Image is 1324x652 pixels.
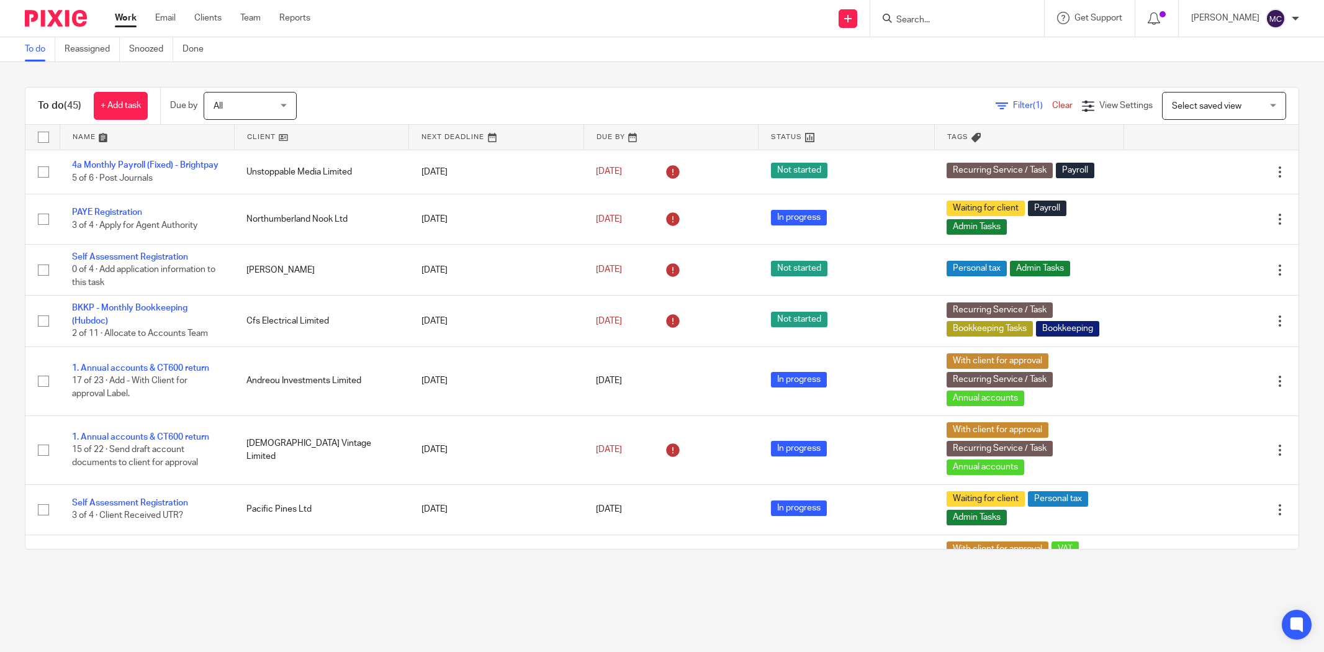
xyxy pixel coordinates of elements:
a: Clear [1052,101,1073,110]
a: 1. Annual accounts & CT600 return [72,433,209,441]
span: [DATE] [596,215,622,224]
span: [DATE] [596,445,622,454]
span: With client for approval [947,353,1048,369]
span: (1) [1033,101,1043,110]
span: 3 of 4 · Apply for Agent Authority [72,221,197,230]
td: Unstoppable Media Limited [234,150,408,194]
img: svg%3E [1266,9,1286,29]
span: Get Support [1074,14,1122,22]
span: Waiting for client [947,491,1025,507]
span: Not started [771,261,827,276]
td: [DATE] [409,415,583,484]
td: [DATE] [409,296,583,346]
span: 5 of 6 · Post Journals [72,174,153,183]
span: 2 of 11 · Allocate to Accounts Team [72,329,208,338]
td: [DATE] [409,194,583,244]
span: Recurring Service / Task [947,163,1053,178]
span: Personal tax [1028,491,1088,507]
span: Recurring Service / Task [947,441,1053,456]
td: [DATE] [409,484,583,535]
a: Clients [194,12,222,24]
td: Ksg Enterprises Limited [234,535,408,585]
span: With client for approval [947,541,1048,557]
a: Self Assessment Registration [72,499,188,507]
span: 0 of 4 · Add application information to this task [72,266,215,288]
span: In progress [771,210,827,225]
td: Cfs Electrical Limited [234,296,408,346]
a: PAYE Registration [72,208,142,217]
td: Northumberland Nook Ltd [234,194,408,244]
span: 17 of 23 · Add - With Client for approval Label. [72,376,187,398]
span: Payroll [1056,163,1094,178]
span: Filter [1013,101,1052,110]
span: 3 of 4 · Client Received UTR? [72,512,183,520]
td: [DATE] [409,535,583,585]
a: Reassigned [65,37,120,61]
span: [DATE] [596,317,622,325]
a: Self Assessment Registration [72,253,188,261]
span: Not started [771,312,827,327]
span: Annual accounts [947,391,1024,406]
span: (45) [64,101,81,111]
span: Recurring Service / Task [947,372,1053,387]
td: [PERSON_NAME] [234,244,408,295]
a: Team [240,12,261,24]
span: Not started [771,163,827,178]
span: All [214,102,223,111]
a: 4a Monthly Payroll (Fixed) - Brightpay [72,161,218,170]
span: In progress [771,372,827,387]
span: 15 of 22 · Send draft account documents to client for approval [72,445,198,467]
span: Annual accounts [947,460,1024,475]
p: [PERSON_NAME] [1191,12,1259,24]
a: Snoozed [129,37,173,61]
span: [DATE] [596,168,622,176]
span: Admin Tasks [947,510,1007,525]
a: To do [25,37,55,61]
td: [DATE] [409,346,583,415]
a: Reports [279,12,310,24]
td: Pacific Pines Ltd [234,484,408,535]
span: Admin Tasks [947,219,1007,235]
input: Search [895,15,1007,26]
a: BKKP - Monthly Bookkeeping (Hubdoc) [72,304,187,325]
span: Bookkeeping Tasks [947,321,1033,337]
img: Pixie [25,10,87,27]
td: [DEMOGRAPHIC_DATA] Vintage Limited [234,415,408,484]
span: VAT [1052,541,1079,557]
span: Admin Tasks [1010,261,1070,276]
span: View Settings [1099,101,1153,110]
a: 1. Annual accounts & CT600 return [72,364,209,373]
span: Bookkeeping [1036,321,1099,337]
span: [DATE] [596,377,622,386]
h1: To do [38,99,81,112]
span: [DATE] [596,265,622,274]
span: In progress [771,441,827,456]
td: [DATE] [409,244,583,295]
td: [DATE] [409,150,583,194]
a: Email [155,12,176,24]
span: Select saved view [1172,102,1241,111]
a: + Add task [94,92,148,120]
span: Tags [947,134,968,140]
a: Done [182,37,213,61]
span: Personal tax [947,261,1007,276]
p: Due by [170,99,197,112]
span: [DATE] [596,505,622,514]
td: Andreou Investments Limited [234,346,408,415]
span: Payroll [1028,201,1066,216]
span: With client for approval [947,422,1048,438]
span: Waiting for client [947,201,1025,216]
a: Work [115,12,137,24]
span: In progress [771,500,827,516]
span: Recurring Service / Task [947,302,1053,318]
